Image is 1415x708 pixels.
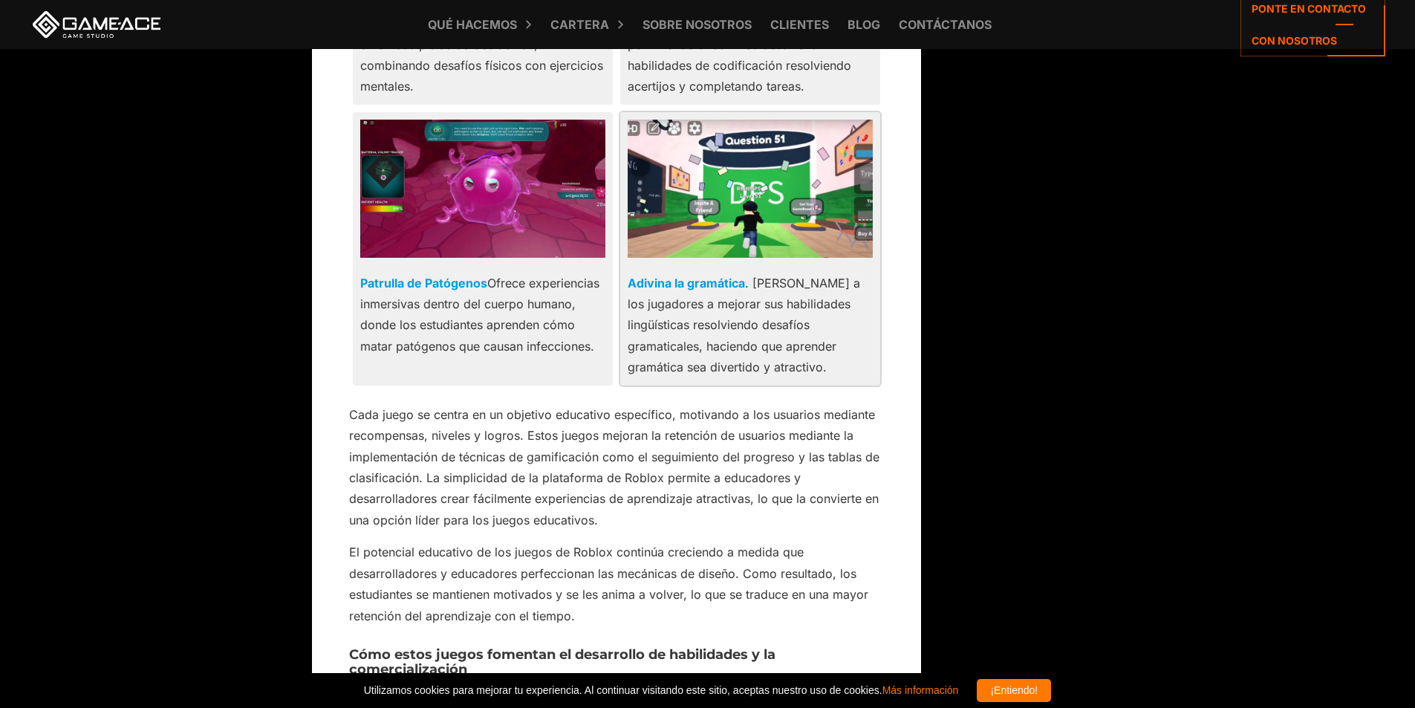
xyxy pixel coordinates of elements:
[770,17,829,32] font: Clientes
[899,17,992,32] font: Contáctanos
[360,276,487,290] a: Patrulla de Patógenos
[990,684,1038,696] font: ¡Entiendo!
[360,276,599,354] font: Ofrece experiencias inmersivas dentro del cuerpo humano, donde los estudiantes aprenden cómo mata...
[643,17,752,32] font: Sobre nosotros
[428,17,517,32] font: Qué hacemos
[360,120,605,258] img: Patrulla de patógenos
[364,684,882,696] font: Utilizamos cookies para mejorar tu experiencia. Al continuar visitando este sitio, aceptas nuestr...
[349,545,868,623] font: El potencial educativo de los juegos de Roblox continúa creciendo a medida que desarrolladores y ...
[628,120,873,258] img: Adivina la gramática
[882,684,959,696] a: Más información
[349,646,775,678] font: Cómo estos juegos fomentan el desarrollo de habilidades y la comercialización
[550,17,609,32] font: Cartera
[349,407,879,527] font: Cada juego se centra en un objetivo educativo específico, motivando a los usuarios mediante recom...
[628,276,860,375] font: . [PERSON_NAME] a los jugadores a mejorar sus habilidades lingüísticas resolviendo desafíos grama...
[628,276,745,290] a: Adivina la gramática
[848,17,880,32] font: Blog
